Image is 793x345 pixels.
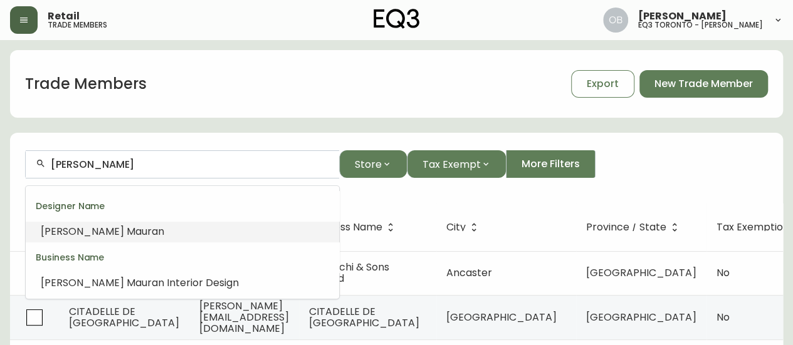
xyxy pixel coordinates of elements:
button: Export [571,70,634,98]
input: Search [51,158,329,170]
span: Province / State [586,222,683,233]
h5: trade members [48,21,107,29]
span: City [446,222,482,233]
span: Store [355,157,382,172]
span: Retail [48,11,80,21]
span: [PERSON_NAME] [41,224,124,239]
span: ran [147,224,164,239]
button: Store [339,150,407,178]
span: CITADELLE DE [GEOGRAPHIC_DATA] [309,304,419,330]
h1: Trade Members [25,73,147,95]
img: 8e0065c524da89c5c924d5ed86cfe468 [603,8,628,33]
span: Mau [127,224,147,239]
span: Tax Exemption [717,224,789,231]
span: Tax Exempt [423,157,481,172]
span: New Trade Member [654,77,753,91]
button: New Trade Member [639,70,768,98]
span: [PERSON_NAME][EMAIL_ADDRESS][DOMAIN_NAME] [199,299,289,336]
button: Tax Exempt [407,150,506,178]
div: Business Name [26,242,339,272]
span: CITADELLE DE [GEOGRAPHIC_DATA] [69,304,179,330]
h5: eq3 toronto - [PERSON_NAME] [638,21,763,29]
span: Business Name [309,224,382,231]
span: More Filters [522,157,580,171]
span: Export [587,77,619,91]
img: logo [374,9,420,29]
span: Ancaster [446,265,492,280]
span: [PERSON_NAME] [41,275,124,290]
button: More Filters [506,150,596,178]
span: Business Name [309,222,399,233]
span: No [717,265,730,280]
span: [GEOGRAPHIC_DATA] [586,265,696,280]
span: Province / State [586,224,666,231]
span: No [717,310,730,324]
span: [GEOGRAPHIC_DATA] [446,310,557,324]
span: ran Interior Design [147,275,239,290]
span: [PERSON_NAME] [638,11,727,21]
span: Mau [127,275,147,290]
div: Designer Name [26,191,339,221]
span: Spallachi & Sons Limited [309,260,389,286]
span: City [446,224,466,231]
span: [GEOGRAPHIC_DATA] [586,310,696,324]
